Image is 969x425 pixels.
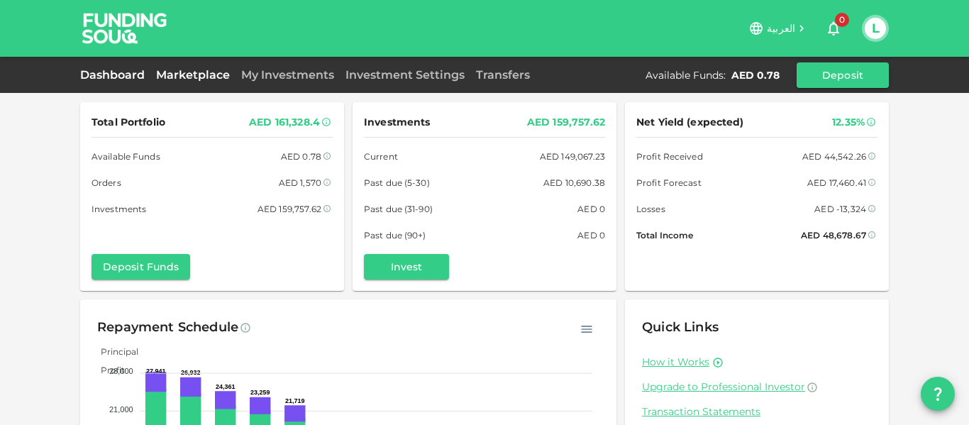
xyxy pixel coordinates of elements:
[364,202,433,216] span: Past due (31-90)
[807,175,866,190] div: AED 17,460.41
[814,202,866,216] div: AED -13,324
[470,68,536,82] a: Transfers
[109,367,133,375] tspan: 28,000
[364,114,430,131] span: Investments
[92,254,190,280] button: Deposit Funds
[527,114,605,131] div: AED 159,757.62
[90,365,125,375] span: Profit
[540,149,605,164] div: AED 149,067.23
[646,68,726,82] div: Available Funds :
[577,228,605,243] div: AED 0
[819,14,848,43] button: 0
[642,319,719,335] span: Quick Links
[865,18,886,39] button: L
[636,202,665,216] span: Losses
[835,13,849,27] span: 0
[80,68,150,82] a: Dashboard
[364,175,430,190] span: Past due (5-30)
[921,377,955,411] button: question
[92,114,165,131] span: Total Portfolio
[802,149,866,164] div: AED 44,542.26
[543,175,605,190] div: AED 10,690.38
[340,68,470,82] a: Investment Settings
[364,254,449,280] button: Invest
[279,175,321,190] div: AED 1,570
[97,316,238,339] div: Repayment Schedule
[577,202,605,216] div: AED 0
[258,202,321,216] div: AED 159,757.62
[636,149,703,164] span: Profit Received
[364,149,398,164] span: Current
[767,22,795,35] span: العربية
[801,228,866,243] div: AED 48,678.67
[109,405,133,414] tspan: 21,000
[642,380,872,394] a: Upgrade to Professional Investor
[642,380,805,393] span: Upgrade to Professional Investor
[642,355,709,369] a: How it Works
[832,114,865,131] div: 12.35%
[636,228,693,243] span: Total Income
[636,175,702,190] span: Profit Forecast
[642,405,872,419] a: Transaction Statements
[364,228,426,243] span: Past due (90+)
[150,68,236,82] a: Marketplace
[249,114,320,131] div: AED 161,328.4
[92,175,121,190] span: Orders
[92,202,146,216] span: Investments
[797,62,889,88] button: Deposit
[731,68,780,82] div: AED 0.78
[92,149,160,164] span: Available Funds
[636,114,744,131] span: Net Yield (expected)
[236,68,340,82] a: My Investments
[281,149,321,164] div: AED 0.78
[90,346,138,357] span: Principal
